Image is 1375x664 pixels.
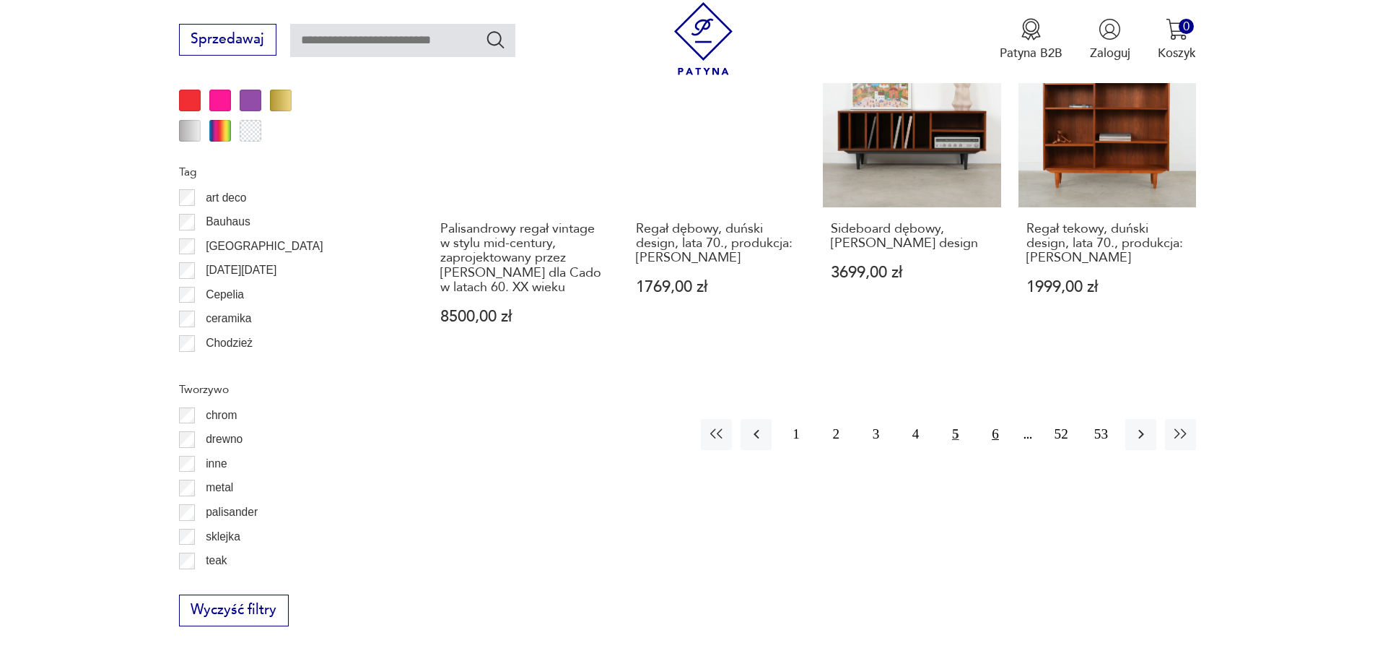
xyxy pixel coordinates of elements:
button: 5 [940,419,971,450]
button: 1 [780,419,811,450]
p: teak [206,551,227,570]
p: 1769,00 zł [636,280,798,295]
button: Wyczyść filtry [179,595,289,626]
p: Koszyk [1158,45,1196,61]
p: metal [206,478,233,497]
button: Zaloguj [1090,18,1130,61]
button: 4 [900,419,931,450]
p: drewno [206,430,243,449]
img: Patyna - sklep z meblami i dekoracjami vintage [667,2,740,75]
p: Patyna B2B [1000,45,1062,61]
p: Cepelia [206,285,244,304]
p: [GEOGRAPHIC_DATA] [206,237,323,256]
p: Bauhaus [206,212,250,231]
p: Tworzywo [179,380,391,399]
button: Patyna B2B [1000,18,1062,61]
img: Ikona koszyka [1166,18,1188,40]
button: Sprzedawaj [179,24,276,56]
p: art deco [206,189,246,207]
a: Ikona medaluPatyna B2B [1000,18,1062,61]
p: [DATE][DATE] [206,261,276,280]
p: sklejka [206,527,240,546]
p: Zaloguj [1090,45,1130,61]
button: 6 [979,419,1010,450]
a: Sideboard dębowy, skandynawski designSideboard dębowy, [PERSON_NAME] design3699,00 zł [823,30,1001,358]
p: 8500,00 zł [440,309,603,324]
button: 3 [860,419,891,450]
button: Szukaj [485,29,506,50]
p: Tag [179,163,391,181]
p: chrom [206,406,237,425]
h3: Palisandrowy regał vintage w stylu mid-century, zaprojektowany przez [PERSON_NAME] dla Cado w lat... [440,222,603,296]
button: 0Koszyk [1158,18,1196,61]
button: 2 [821,419,852,450]
button: 53 [1086,419,1117,450]
h3: Regał tekowy, duński design, lata 70., produkcja: [PERSON_NAME] [1026,222,1189,266]
h3: Sideboard dębowy, [PERSON_NAME] design [831,222,993,251]
a: Regał dębowy, duński design, lata 70., produkcja: DaniaRegał dębowy, duński design, lata 70., pro... [628,30,806,358]
img: Ikona medalu [1020,18,1042,40]
p: 1999,00 zł [1026,280,1189,295]
p: inne [206,454,227,473]
p: tworzywo sztuczne [206,576,300,595]
button: 52 [1046,419,1077,450]
p: Ćmielów [206,358,249,377]
div: 0 [1179,19,1194,34]
p: ceramika [206,309,251,328]
img: Ikonka użytkownika [1099,18,1121,40]
a: Sprzedawaj [179,35,276,46]
p: palisander [206,503,258,522]
h3: Regał dębowy, duński design, lata 70., produkcja: [PERSON_NAME] [636,222,798,266]
p: 3699,00 zł [831,265,993,280]
a: KlasykPalisandrowy regał vintage w stylu mid-century, zaprojektowany przez Poula Cadoviusa dla Ca... [432,30,611,358]
a: Regał tekowy, duński design, lata 70., produkcja: DaniaRegał tekowy, duński design, lata 70., pro... [1018,30,1197,358]
p: Chodzież [206,334,253,353]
